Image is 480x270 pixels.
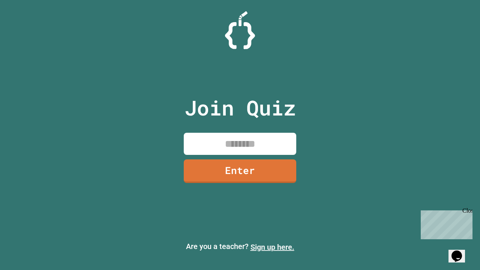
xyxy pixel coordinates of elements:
iframe: chat widget [448,240,472,262]
p: Join Quiz [184,92,296,123]
a: Enter [184,159,296,183]
img: Logo.svg [225,11,255,49]
a: Sign up here. [250,243,294,252]
iframe: chat widget [418,207,472,239]
p: Are you a teacher? [6,241,474,253]
div: Chat with us now!Close [3,3,52,48]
